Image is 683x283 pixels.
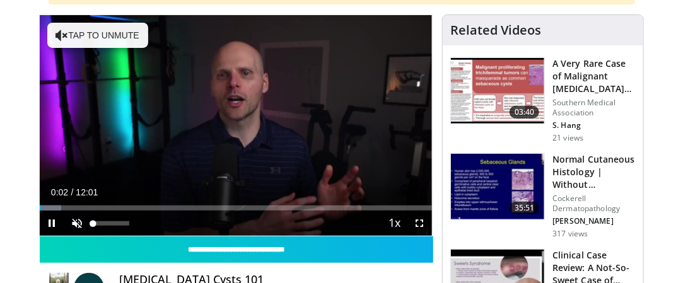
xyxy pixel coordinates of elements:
[451,58,544,124] img: 15a2a6c9-b512-40ee-91fa-a24d648bcc7f.150x105_q85_crop-smart_upscale.jpg
[552,120,636,130] p: S. Hang
[51,187,68,197] span: 0:02
[93,221,129,226] div: Volume Level
[450,57,636,143] a: 03:40 A Very Rare Case of Malignant [MEDICAL_DATA] Masqu… Southern Medical Association S. Hang 21...
[65,211,90,236] button: Unmute
[552,57,636,95] h3: A Very Rare Case of Malignant [MEDICAL_DATA] Masqu…
[450,153,636,239] a: 35:51 Normal Cutaneous Histology | Without [MEDICAL_DATA] Cockerell Dermatopathology [PERSON_NAME...
[382,211,407,236] button: Playback Rate
[407,211,432,236] button: Fullscreen
[552,153,636,191] h3: Normal Cutaneous Histology | Without [MEDICAL_DATA]
[510,106,540,118] span: 03:40
[40,211,65,236] button: Pause
[76,187,98,197] span: 12:01
[552,193,636,214] p: Cockerell Dermatopathology
[451,154,544,219] img: cd4a92e4-2b31-4376-97fb-4364d1c8cf52.150x105_q85_crop-smart_upscale.jpg
[47,23,148,48] button: Tap to unmute
[510,202,540,214] span: 35:51
[40,15,433,236] video-js: Video Player
[552,216,636,226] p: [PERSON_NAME]
[552,98,636,118] p: Southern Medical Association
[552,229,588,239] p: 317 views
[552,133,583,143] p: 21 views
[40,205,433,211] div: Progress Bar
[450,23,541,38] h4: Related Videos
[71,187,74,197] span: /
